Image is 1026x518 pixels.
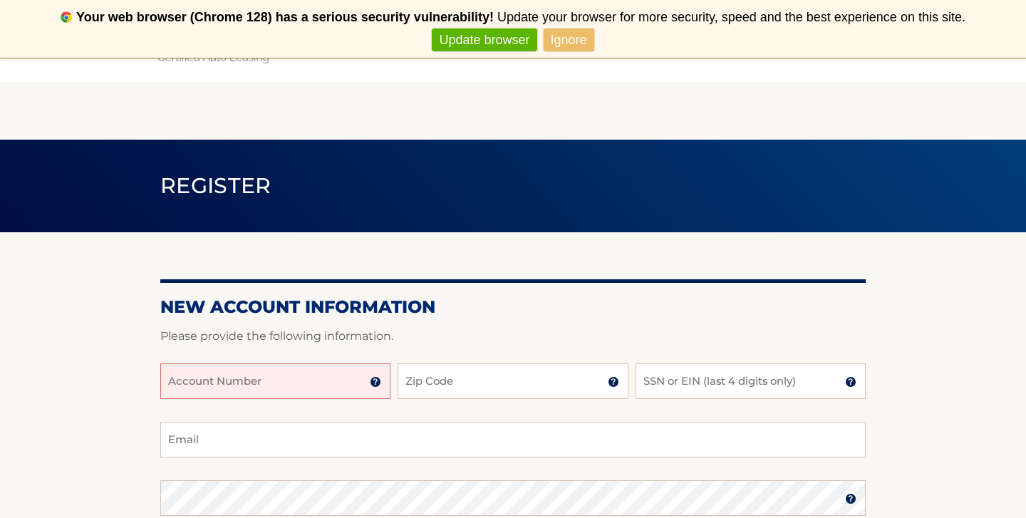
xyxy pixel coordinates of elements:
img: tooltip.svg [608,376,619,388]
img: tooltip.svg [845,376,856,388]
p: Please provide the following information. [160,326,866,346]
img: tooltip.svg [845,493,856,504]
input: Zip Code [398,363,628,399]
span: Register [160,172,271,199]
input: SSN or EIN (last 4 digits only) [636,363,866,399]
b: Your web browser (Chrome 128) has a serious security vulnerability! [76,10,494,24]
input: Email [160,422,866,457]
img: tooltip.svg [370,376,381,388]
h2: New Account Information [160,296,866,318]
input: Account Number [160,363,390,399]
a: Ignore [544,29,594,52]
a: Update browser [432,29,537,52]
span: Update your browser for more security, speed and the best experience on this site. [497,10,965,24]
